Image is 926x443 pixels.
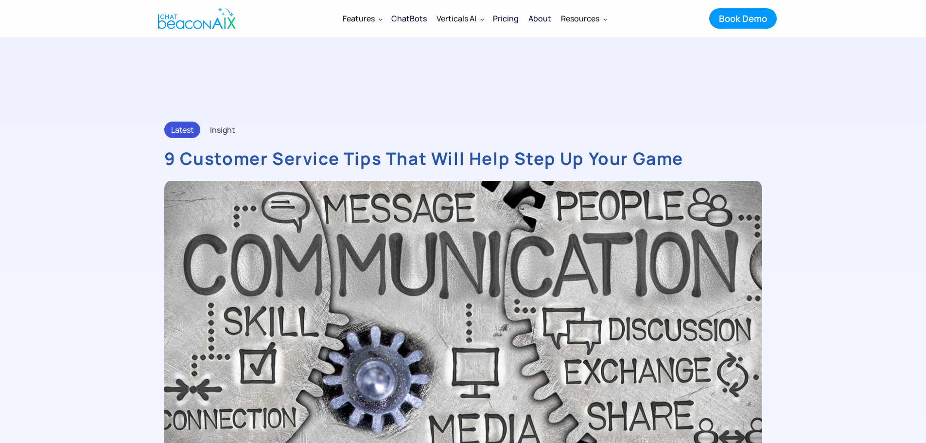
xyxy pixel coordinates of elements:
[343,12,375,25] div: Features
[210,123,235,137] div: Insight
[493,12,519,25] div: Pricing
[150,1,241,35] a: home
[480,17,484,21] img: Dropdown
[524,6,556,31] a: About
[556,7,611,30] div: Resources
[391,12,427,25] div: ChatBots
[603,17,607,21] img: Dropdown
[719,12,767,25] div: Book Demo
[709,8,777,29] a: Book Demo
[561,12,599,25] div: Resources
[164,148,762,170] h3: 9 Customer Service Tips That Will Help Step Up Your Game
[528,12,551,25] div: About
[437,12,476,25] div: Verticals AI
[379,17,383,21] img: Dropdown
[164,122,200,138] div: Latest
[338,7,386,30] div: Features
[488,6,524,31] a: Pricing
[432,7,488,30] div: Verticals AI
[386,6,432,31] a: ChatBots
